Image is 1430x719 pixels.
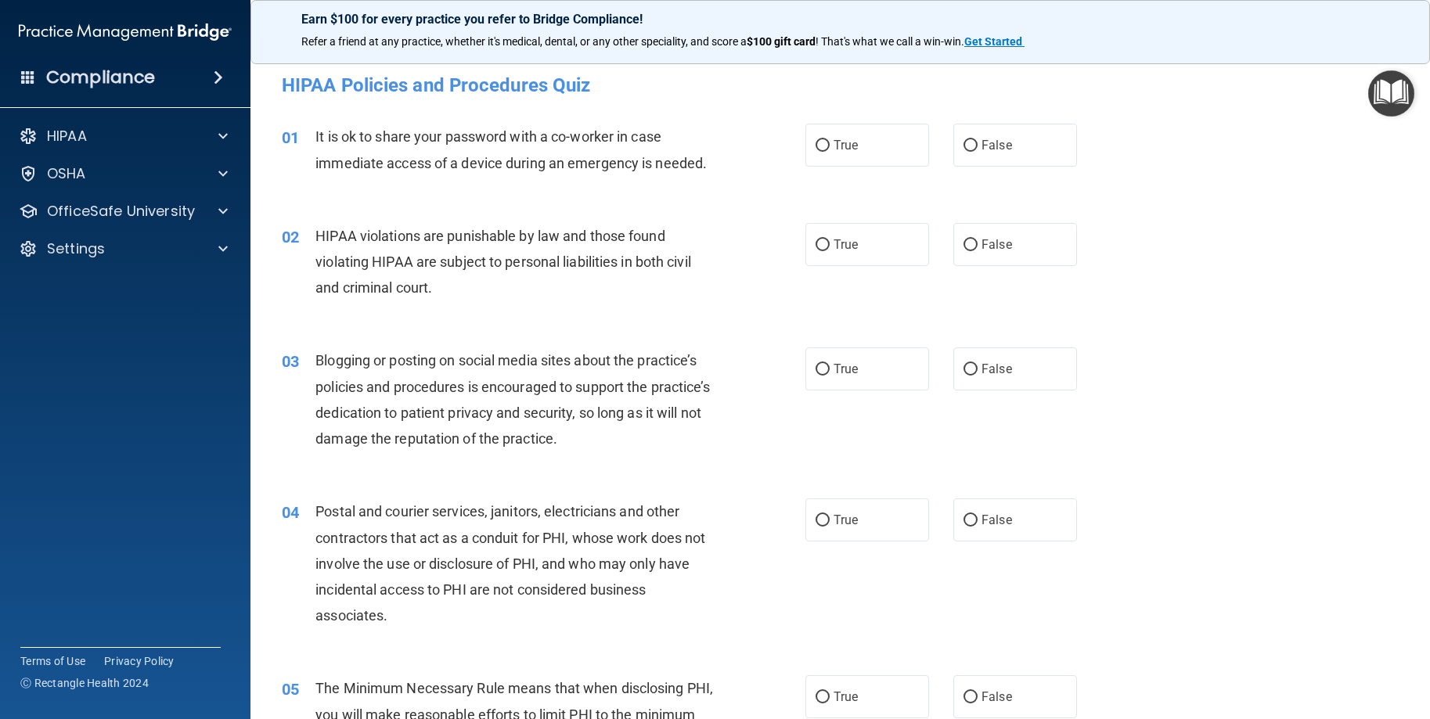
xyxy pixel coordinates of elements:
[834,237,858,252] span: True
[834,689,858,704] span: True
[964,140,978,152] input: False
[816,35,964,48] span: ! That's what we call a win-win.
[46,67,155,88] h4: Compliance
[834,512,858,527] span: True
[282,352,299,371] span: 03
[282,75,1399,95] h4: HIPAA Policies and Procedures Quiz
[301,12,1379,27] p: Earn $100 for every practice you refer to Bridge Compliance!
[47,127,87,146] p: HIPAA
[747,35,816,48] strong: $100 gift card
[20,675,149,691] span: Ⓒ Rectangle Health 2024
[301,35,747,48] span: Refer a friend at any practice, whether it's medical, dental, or any other speciality, and score a
[964,35,1025,48] a: Get Started
[816,515,830,527] input: True
[964,515,978,527] input: False
[19,202,228,221] a: OfficeSafe University
[1368,70,1414,117] button: Open Resource Center
[816,692,830,703] input: True
[982,361,1012,376] span: False
[816,239,830,251] input: True
[47,202,195,221] p: OfficeSafe University
[282,503,299,522] span: 04
[20,653,85,669] a: Terms of Use
[964,364,978,376] input: False
[104,653,175,669] a: Privacy Policy
[982,237,1012,252] span: False
[19,16,232,48] img: PMB logo
[47,239,105,258] p: Settings
[982,512,1012,527] span: False
[964,239,978,251] input: False
[982,689,1012,704] span: False
[19,127,228,146] a: HIPAA
[816,140,830,152] input: True
[964,692,978,703] input: False
[964,35,1022,48] strong: Get Started
[282,128,299,147] span: 01
[834,361,858,376] span: True
[47,164,86,183] p: OSHA
[982,138,1012,153] span: False
[315,352,710,447] span: Blogging or posting on social media sites about the practice’s policies and procedures is encoura...
[282,228,299,246] span: 02
[282,680,299,699] span: 05
[315,128,707,171] span: It is ok to share your password with a co-worker in case immediate access of a device during an e...
[834,138,858,153] span: True
[315,228,691,296] span: HIPAA violations are punishable by law and those found violating HIPAA are subject to personal li...
[816,364,830,376] input: True
[315,503,705,624] span: Postal and courier services, janitors, electricians and other contractors that act as a conduit f...
[19,164,228,183] a: OSHA
[19,239,228,258] a: Settings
